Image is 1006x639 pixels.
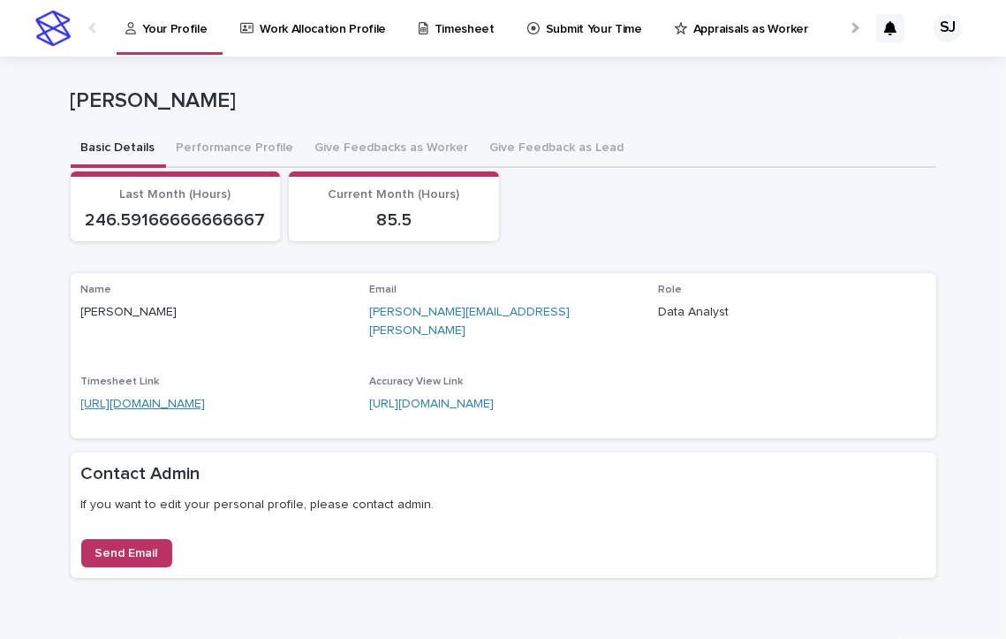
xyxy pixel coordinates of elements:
p: If you want to edit your personal profile, please contact admin. [81,497,926,513]
p: [PERSON_NAME] [71,88,929,114]
span: Accuracy View Link [369,377,463,387]
span: Timesheet Link [81,377,160,387]
a: [URL][DOMAIN_NAME] [369,398,494,410]
p: 246.59166666666667 [81,209,270,231]
p: 85.5 [299,209,488,231]
span: Current Month (Hours) [328,188,459,201]
button: Basic Details [71,131,166,168]
p: [PERSON_NAME] [81,303,349,322]
a: Send Email [81,539,172,567]
span: Name [81,285,112,295]
button: Performance Profile [166,131,305,168]
button: Give Feedbacks as Worker [305,131,480,168]
button: Give Feedback as Lead [480,131,635,168]
span: Role [658,285,682,295]
a: [PERSON_NAME][EMAIL_ADDRESS][PERSON_NAME] [369,306,570,337]
div: SJ [934,14,962,42]
span: Email [369,285,397,295]
img: stacker-logo-s-only.png [35,11,71,46]
span: Send Email [95,547,158,559]
p: Data Analyst [658,303,926,322]
h2: Contact Admin [81,463,926,484]
span: Last Month (Hours) [119,188,231,201]
a: [URL][DOMAIN_NAME] [81,398,206,410]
